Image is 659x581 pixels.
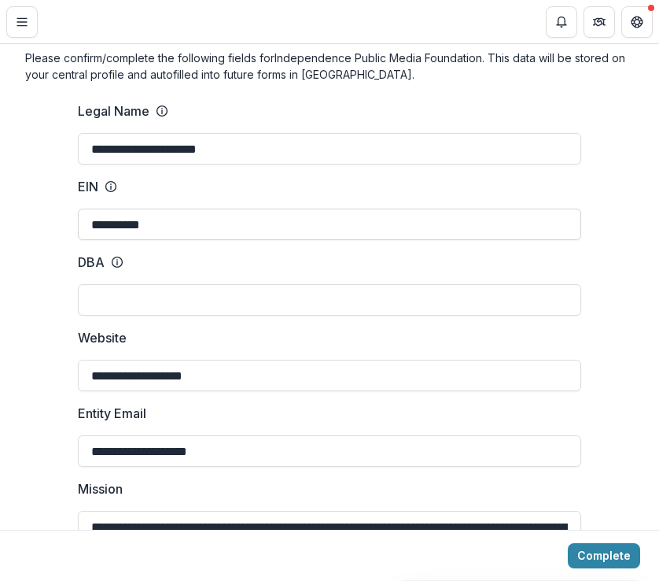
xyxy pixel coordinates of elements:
[584,6,615,38] button: Partners
[78,328,127,347] p: Website
[78,253,105,272] p: DBA
[78,177,98,196] p: EIN
[546,6,577,38] button: Notifications
[78,102,149,120] p: Legal Name
[78,404,146,423] p: Entity Email
[621,6,653,38] button: Get Help
[78,479,123,498] p: Mission
[568,543,640,568] button: Complete
[25,50,634,83] h4: Please confirm/complete the following fields for Independence Public Media Foundation . This data...
[6,6,38,38] button: Toggle Menu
